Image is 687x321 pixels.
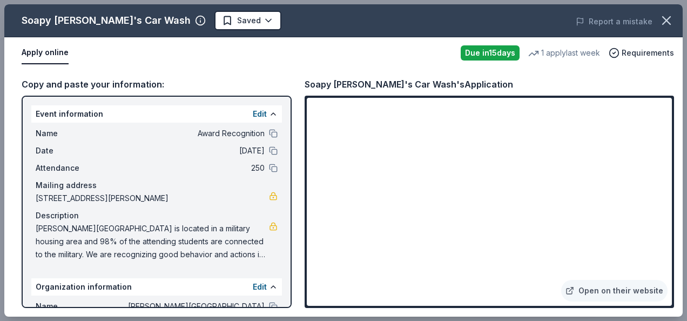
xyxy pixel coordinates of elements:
span: Requirements [622,46,674,59]
button: Saved [214,11,281,30]
span: Attendance [36,162,108,175]
button: Edit [253,280,267,293]
span: [PERSON_NAME][GEOGRAPHIC_DATA] [108,300,265,313]
div: Event information [31,105,282,123]
div: Soapy [PERSON_NAME]'s Car Wash [22,12,191,29]
div: Soapy [PERSON_NAME]'s Car Wash's Application [305,77,513,91]
div: Copy and paste your information: [22,77,292,91]
div: Due in 15 days [461,45,520,61]
span: Name [36,127,108,140]
div: Description [36,209,278,222]
span: [DATE] [108,144,265,157]
span: Date [36,144,108,157]
span: Name [36,300,108,313]
span: [STREET_ADDRESS][PERSON_NAME] [36,192,269,205]
span: 250 [108,162,265,175]
button: Apply online [22,42,69,64]
div: Mailing address [36,179,278,192]
span: [PERSON_NAME][GEOGRAPHIC_DATA] is located in a military housing area and 98% of the attending stu... [36,222,269,261]
button: Requirements [609,46,674,59]
button: Edit [253,108,267,121]
a: Open on their website [561,280,668,302]
div: Organization information [31,278,282,296]
button: Report a mistake [576,15,652,28]
div: 1 apply last week [528,46,600,59]
span: Award Recognition [108,127,265,140]
span: Saved [237,14,261,27]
